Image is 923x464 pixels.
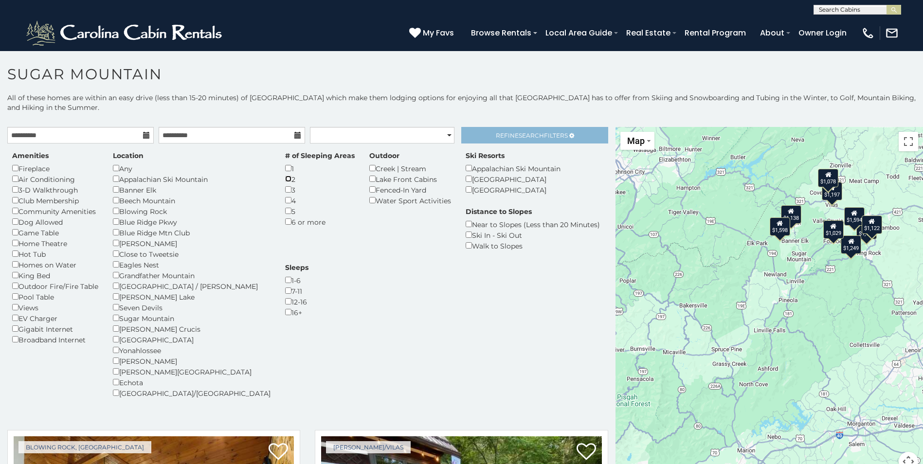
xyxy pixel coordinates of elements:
[113,334,271,345] div: [GEOGRAPHIC_DATA]
[269,442,288,463] a: Add to favorites
[466,24,536,41] a: Browse Rentals
[466,230,600,240] div: Ski In - Ski Out
[423,27,454,39] span: My Favs
[113,151,144,161] label: Location
[780,205,801,224] div: $1,138
[18,441,151,453] a: Blowing Rock, [GEOGRAPHIC_DATA]
[818,169,838,187] div: $1,078
[113,184,271,195] div: Banner Elk
[12,281,98,291] div: Outdoor Fire/Fire Table
[285,206,355,216] div: 5
[861,26,875,40] img: phone-regular-white.png
[113,259,271,270] div: Eagles Nest
[285,263,308,272] label: Sleeps
[113,356,271,366] div: [PERSON_NAME]
[326,441,411,453] a: [PERSON_NAME]/Vilas
[113,377,271,388] div: Echota
[369,174,451,184] div: Lake Front Cabins
[621,24,675,41] a: Real Estate
[113,249,271,259] div: Close to Tweetsie
[841,235,861,254] div: $1,249
[369,163,451,174] div: Creek | Stream
[862,215,882,234] div: $1,122
[12,151,49,161] label: Amenities
[12,313,98,323] div: EV Charger
[285,195,355,206] div: 4
[285,296,308,307] div: 12-16
[466,184,561,195] div: [GEOGRAPHIC_DATA]
[12,259,98,270] div: Homes on Water
[680,24,751,41] a: Rental Program
[369,195,451,206] div: Water Sport Activities
[113,323,271,334] div: [PERSON_NAME] Crucis
[113,216,271,227] div: Blue Ridge Pkwy
[24,18,226,48] img: White-1-2.png
[369,151,399,161] label: Outdoor
[844,207,865,226] div: $1,594
[12,323,98,334] div: Gigabit Internet
[113,238,271,249] div: [PERSON_NAME]
[285,286,308,296] div: 7-11
[461,127,608,143] a: RefineSearchFilters
[113,291,271,302] div: [PERSON_NAME] Lake
[541,24,617,41] a: Local Area Guide
[409,27,456,39] a: My Favs
[285,307,308,318] div: 16+
[113,366,271,377] div: [PERSON_NAME][GEOGRAPHIC_DATA]
[12,291,98,302] div: Pool Table
[12,216,98,227] div: Dog Allowed
[113,281,271,291] div: [GEOGRAPHIC_DATA] / [PERSON_NAME]
[12,249,98,259] div: Hot Tub
[899,132,918,151] button: Toggle fullscreen view
[12,206,98,216] div: Community Amenities
[856,221,877,239] div: $1,177
[12,334,98,345] div: Broadband Internet
[113,174,271,184] div: Appalachian Ski Mountain
[770,217,790,236] div: $1,598
[466,207,532,216] label: Distance to Slopes
[823,220,843,239] div: $1,029
[113,388,271,398] div: [GEOGRAPHIC_DATA]/[GEOGRAPHIC_DATA]
[113,195,271,206] div: Beech Mountain
[285,216,355,227] div: 6 or more
[885,26,899,40] img: mail-regular-white.png
[113,206,271,216] div: Blowing Rock
[12,184,98,195] div: 3-D Walkthrough
[466,174,561,184] div: [GEOGRAPHIC_DATA]
[113,345,271,356] div: Yonahlossee
[285,275,308,286] div: 1-6
[12,174,98,184] div: Air Conditioning
[466,219,600,230] div: Near to Slopes (Less than 20 Minutes)
[755,24,789,41] a: About
[12,195,98,206] div: Club Membership
[627,136,645,146] span: Map
[285,163,355,174] div: 1
[12,227,98,238] div: Game Table
[794,24,851,41] a: Owner Login
[466,151,505,161] label: Ski Resorts
[577,442,596,463] a: Add to favorites
[113,227,271,238] div: Blue Ridge Mtn Club
[822,182,842,200] div: $1,197
[12,302,98,313] div: Views
[113,302,271,313] div: Seven Devils
[496,132,568,139] span: Refine Filters
[12,270,98,281] div: King Bed
[12,238,98,249] div: Home Theatre
[113,270,271,281] div: Grandfather Mountain
[285,184,355,195] div: 3
[113,313,271,323] div: Sugar Mountain
[285,151,355,161] label: # of Sleeping Areas
[113,163,271,174] div: Any
[285,174,355,184] div: 2
[466,240,600,251] div: Walk to Slopes
[519,132,544,139] span: Search
[620,132,654,150] button: Change map style
[12,163,98,174] div: Fireplace
[369,184,451,195] div: Fenced-In Yard
[466,163,561,174] div: Appalachian Ski Mountain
